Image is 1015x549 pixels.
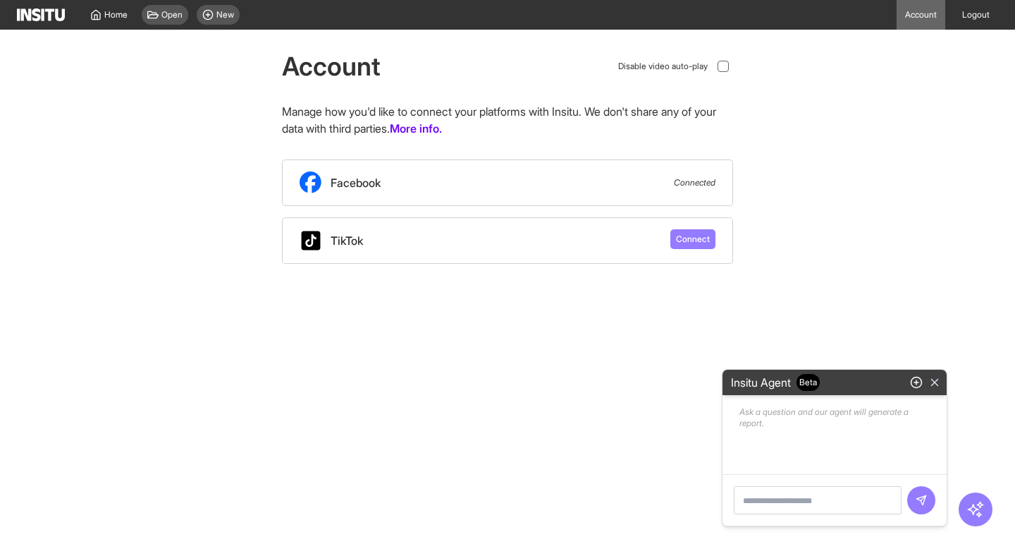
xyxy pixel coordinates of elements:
[282,103,733,137] p: Manage how you'd like to connect your platforms with Insitu. We don't share any of your data with...
[725,374,825,391] h2: Insitu Agent
[676,234,710,245] span: Connect
[670,229,715,249] button: Connect
[674,177,715,188] span: Connected
[104,9,128,20] span: Home
[796,374,820,391] span: Beta
[331,174,381,191] span: Facebook
[331,232,363,249] span: TikTok
[618,61,708,72] span: Disable video auto-play
[734,401,935,463] p: Ask a question and our agent will generate a report.
[161,9,183,20] span: Open
[282,52,381,80] h1: Account
[390,120,442,137] a: More info.
[17,8,65,21] img: Logo
[216,9,234,20] span: New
